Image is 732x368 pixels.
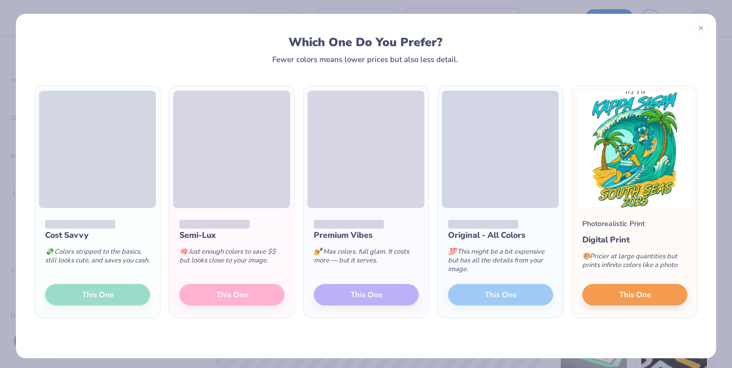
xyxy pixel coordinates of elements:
[45,241,150,275] div: Colors stripped to the basics, still looks cute, and saves you cash.
[582,218,645,229] div: Photorealistic Print
[582,284,687,305] button: This One
[179,229,284,241] div: Semi-Lux
[448,229,553,241] div: Original - All Colors
[448,247,456,256] span: 💯
[582,234,687,246] div: Digital Print
[179,247,188,256] span: 🧠
[45,247,53,256] span: 💸
[619,289,651,301] span: This One
[314,247,322,256] span: 💅
[272,55,458,64] div: Fewer colors means lower prices but also less detail.
[45,229,150,241] div: Cost Savvy
[314,241,419,275] div: Max colors, full glam. It costs more — but it serves.
[576,91,693,208] img: Photorealistic preview
[582,252,591,261] span: 🎨
[179,241,284,275] div: Just enough colors to save $$ but looks close to your image.
[448,241,553,284] div: This might be a bit expensive but has all the details from your image.
[44,35,687,49] div: Which One Do You Prefer?
[582,246,687,280] div: Pricier at large quantities but prints infinite colors like a photo
[314,229,419,241] div: Premium Vibes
